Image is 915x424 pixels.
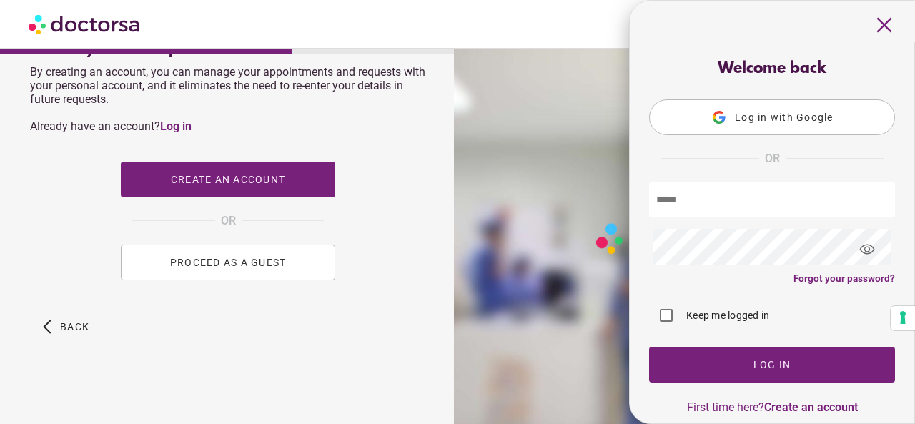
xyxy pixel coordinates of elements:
span: OR [221,212,236,230]
img: Logo-Doctorsa-trans-White-partial-flat.png [591,218,774,259]
img: Doctorsa.com [29,8,142,40]
span: OR [765,149,780,168]
button: PROCEED AS A GUEST [121,245,335,280]
button: Your consent preferences for tracking technologies [891,306,915,330]
button: Log In [649,347,895,383]
label: Keep me logged in [683,308,769,322]
a: Log in [160,119,192,133]
button: Create an account [121,162,335,197]
button: arrow_back_ios Back [37,309,95,345]
span: Create an account [171,174,285,185]
p: First time here? [649,400,895,414]
button: Log in with Google [649,99,895,135]
span: PROCEED AS A GUEST [170,257,287,268]
span: close [871,11,898,39]
a: Forgot your password? [793,272,895,284]
span: Back [60,321,89,332]
div: Welcome back [649,60,895,78]
span: By creating an account, you can manage your appointments and requests with your personal account,... [30,65,425,133]
span: Log In [753,359,791,370]
span: visibility [848,230,886,269]
span: Log in with Google [735,112,834,123]
a: Create an account [764,400,858,414]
